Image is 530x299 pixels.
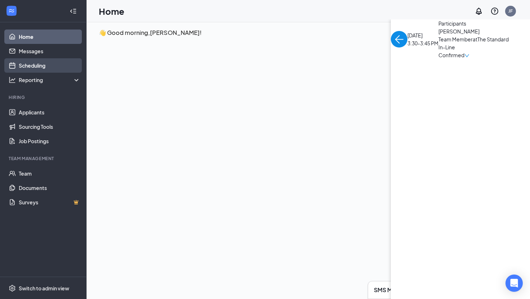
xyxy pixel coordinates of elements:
[19,44,80,58] a: Messages
[19,30,80,44] a: Home
[19,166,80,181] a: Team
[19,285,69,292] div: Switch to admin view
[490,7,499,15] svg: QuestionInfo
[19,58,80,73] a: Scheduling
[19,195,80,209] a: SurveysCrown
[70,8,77,15] svg: Collapse
[374,286,415,294] h3: SMS Messages
[9,285,16,292] svg: Settings
[19,134,80,148] a: Job Postings
[99,28,228,37] h3: 👋 Good morning, [PERSON_NAME] !
[19,105,80,119] a: Applicants
[9,155,79,162] div: Team Management
[19,76,81,83] div: Reporting
[8,7,15,14] svg: WorkstreamLogo
[9,76,16,83] svg: Analysis
[474,7,483,15] svg: Notifications
[9,94,79,100] div: Hiring
[505,275,523,292] div: Open Intercom Messenger
[19,119,80,134] a: Sourcing Tools
[19,181,80,195] a: Documents
[99,5,124,17] h1: Home
[508,8,513,14] div: JF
